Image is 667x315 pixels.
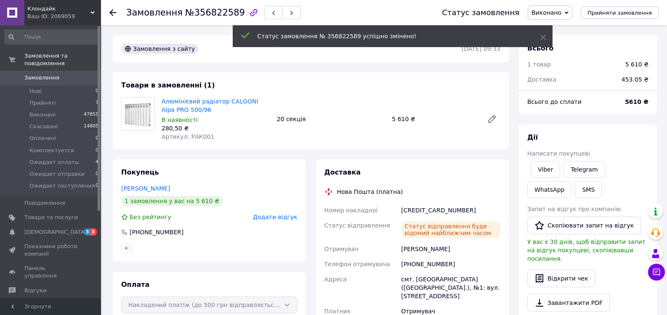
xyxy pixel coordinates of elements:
[527,217,641,234] button: Скопіювати запит на відгук
[96,87,98,95] span: 0
[24,228,87,236] span: [DEMOGRAPHIC_DATA]
[24,287,46,294] span: Відгуки
[335,188,405,196] div: Нова Пошта (платна)
[162,116,198,123] span: В наявності
[24,52,101,67] span: Замовлення та повідомлення
[625,98,648,105] b: 5610 ₴
[258,32,519,40] div: Статус замовлення № 356822589 успішно змінено!
[531,9,561,16] span: Виконано
[29,99,56,107] span: Прийняті
[527,133,538,141] span: Дії
[399,257,502,272] div: [PHONE_NUMBER]
[27,5,90,13] span: Клондайк
[4,29,99,45] input: Пошук
[563,161,605,178] a: Telegram
[126,8,183,18] span: Замовлення
[24,214,78,221] span: Товари та послуги
[162,98,258,113] a: Алюмінієвий радіатор CALGONI Alpa PRO 500/96
[527,238,646,262] span: У вас є 30 днів, щоб відправити запит на відгук покупцеві, скопіювавши посилання.
[324,276,347,283] span: Адреса
[527,181,571,198] a: WhatsApp
[253,214,297,220] span: Додати відгук
[575,181,602,198] button: SMS
[527,61,551,68] span: 1 товар
[121,196,223,206] div: 1 замовлення у вас на 5 610 ₴
[96,147,98,154] span: 0
[625,60,648,69] div: 5 610 ₴
[29,170,85,178] span: Ожидает отправки
[399,272,502,304] div: смт. [GEOGRAPHIC_DATA] ([GEOGRAPHIC_DATA].), №1: вул. [STREET_ADDRESS]
[324,222,390,229] span: Статус відправлення
[84,111,98,119] span: 47855
[27,13,101,20] div: Ваш ID: 2069059
[121,281,149,289] span: Оплата
[399,241,502,257] div: [PERSON_NAME]
[24,74,59,82] span: Замовлення
[109,8,116,17] div: Повернутися назад
[274,113,389,125] div: 20 секція
[617,70,654,89] div: 453.05 ₴
[648,264,665,281] button: Чат з покупцем
[162,133,214,140] span: Артикул: РАК001
[29,159,79,166] span: Ожидает оплаты
[121,185,170,192] a: [PERSON_NAME]
[162,124,270,132] div: 280,50 ₴
[527,98,582,105] span: Всього до сплати
[29,135,56,142] span: Оплачені
[324,207,378,214] span: Номер накладної
[24,199,65,207] span: Повідомлення
[29,123,58,130] span: Скасовані
[96,170,98,178] span: 0
[185,8,245,18] span: №356822589
[29,147,74,154] span: Комплектуется
[84,123,98,130] span: 14805
[399,203,502,218] div: [CREDIT_CARD_NUMBER]
[96,182,98,190] span: 0
[324,168,361,176] span: Доставка
[24,243,78,258] span: Показники роботи компанії
[29,182,95,190] span: Ожидает поступления
[442,8,519,17] div: Статус замовлення
[29,111,56,119] span: Виконані
[96,159,98,166] span: 4
[581,6,659,19] button: Прийняти замовлення
[587,10,652,16] span: Прийняти замовлення
[531,161,560,178] a: Viber
[121,81,215,89] span: Товари в замовленні (1)
[527,294,610,312] a: Завантажити PDF
[324,261,390,267] span: Телефон отримувача
[29,87,42,95] span: Нові
[388,113,480,125] div: 5 610 ₴
[24,265,78,280] span: Панель управління
[324,246,359,252] span: Отримувач
[527,206,621,212] span: Запит на відгук про компанію
[130,214,171,220] span: Без рейтингу
[96,99,98,107] span: 7
[527,270,595,287] button: Відкрити чек
[401,221,500,238] div: Статус відправлення буде відомий найближчим часом
[121,168,159,176] span: Покупець
[84,228,90,236] span: 3
[121,44,198,54] div: Замовлення з сайту
[484,111,500,127] a: Редагувати
[122,98,154,130] img: Алюмінієвий радіатор CALGONI Alpa PRO 500/96
[527,76,556,83] span: Доставка
[527,150,590,157] span: Написати покупцеві
[96,135,98,142] span: 0
[129,228,184,236] div: [PHONE_NUMBER]
[90,228,97,236] span: 3
[324,308,351,315] span: Платник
